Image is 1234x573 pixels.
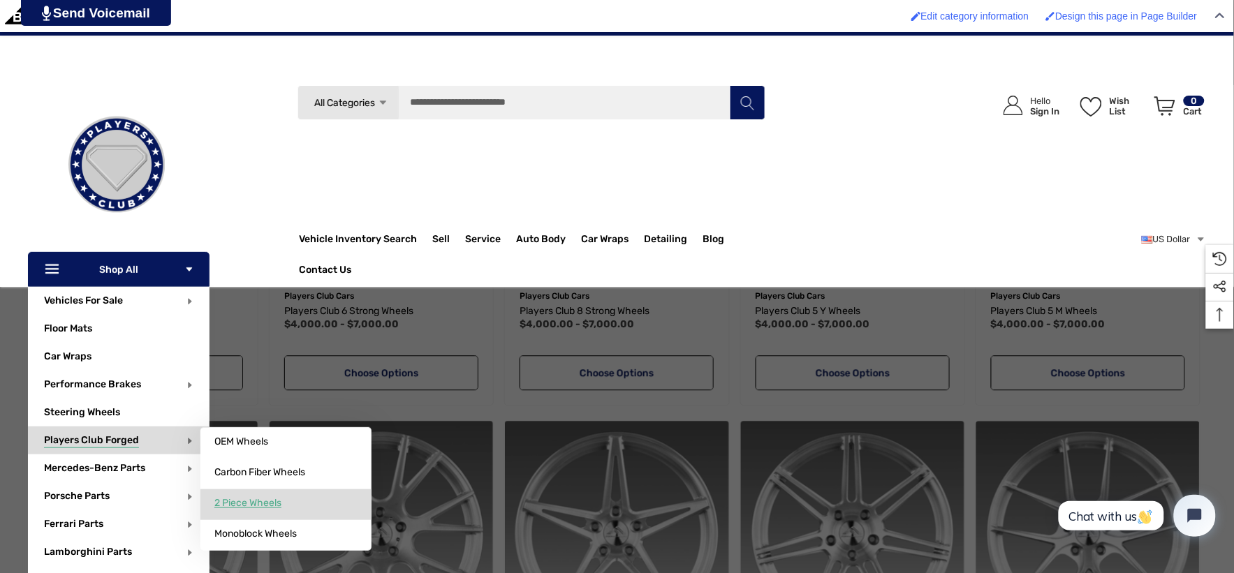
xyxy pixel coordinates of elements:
[44,518,103,530] a: Ferrari Parts
[1074,82,1148,130] a: Wish List Wish List
[300,264,352,279] a: Contact Us
[645,225,703,253] a: Detailing
[517,225,582,253] a: Auto Body
[1055,10,1197,22] span: Design this page in Page Builder
[1184,106,1205,117] p: Cart
[1154,96,1175,116] svg: Review Your Cart
[44,518,103,533] span: Ferrari Parts
[1043,483,1228,549] iframe: Tidio Chat
[47,95,186,235] img: Players Club | Cars For Sale
[298,85,399,120] a: All Categories Icon Arrow Down Icon Arrow Up
[28,252,210,287] p: Shop All
[300,233,418,248] a: Vehicle Inventory Search
[44,315,210,343] a: Floor Mats
[214,528,297,540] span: Monoblock Wheels
[44,406,120,422] span: Steering Wheels
[466,233,501,248] span: Service
[44,378,141,394] span: Performance Brakes
[582,225,645,253] a: Car Wraps
[1215,13,1225,19] img: Close Admin Bar
[1213,280,1227,294] svg: Social Media
[921,10,1029,22] span: Edit category information
[517,233,566,248] span: Auto Body
[44,295,123,310] span: Vehicles For Sale
[904,3,1036,29] a: Enabled brush for category edit Edit category information
[44,378,141,390] a: Performance Brakes
[44,343,210,371] a: Car Wraps
[378,98,388,108] svg: Icon Arrow Down
[214,466,305,479] span: Carbon Fiber Wheels
[44,295,123,306] a: Vehicles For Sale
[1038,3,1204,29] a: Enabled brush for page builder edit. Design this page in Page Builder
[1031,96,1060,106] p: Hello
[44,546,132,561] span: Lamborghini Parts
[44,434,139,446] a: Players Club Forged
[1206,308,1234,322] svg: Top
[44,490,110,502] a: Porsche Parts
[44,350,91,366] span: Car Wraps
[44,546,132,558] a: Lamborghini Parts
[703,233,725,248] a: Blog
[1045,11,1055,21] img: Enabled brush for page builder edit.
[44,322,92,338] span: Floor Mats
[987,82,1067,130] a: Sign in
[43,262,64,278] svg: Icon Line
[44,462,145,474] a: Mercedes-Benz Parts
[314,97,375,109] span: All Categories
[1110,96,1147,117] p: Wish List
[911,11,921,21] img: Enabled brush for category edit
[214,497,281,509] span: 2 Piece Wheels
[44,399,210,426] a: Steering Wheels
[645,233,688,248] span: Detailing
[1184,96,1205,106] p: 0
[1213,252,1227,266] svg: Recently Viewed
[730,85,765,120] button: Search
[1004,96,1023,115] svg: Icon User Account
[1031,106,1060,117] p: Sign In
[1080,97,1102,117] svg: Wish List
[44,434,139,449] span: Players Club Forged
[466,225,517,253] a: Service
[44,462,145,477] span: Mercedes-Benz Parts
[1148,82,1206,136] a: Cart with 0 items
[184,265,194,274] svg: Icon Arrow Down
[433,233,450,248] span: Sell
[1142,225,1206,253] a: USD
[433,225,466,253] a: Sell
[582,233,629,248] span: Car Wraps
[214,436,268,448] span: OEM Wheels
[42,6,51,21] img: PjwhLS0gR2VuZXJhdG9yOiBHcmF2aXQuaW8gLS0+PHN2ZyB4bWxucz0iaHR0cDovL3d3dy53My5vcmcvMjAwMC9zdmciIHhtb...
[44,490,110,505] span: Porsche Parts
